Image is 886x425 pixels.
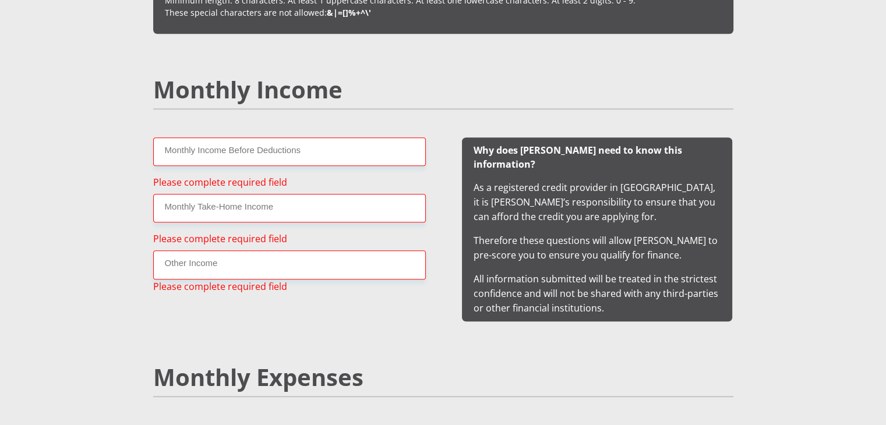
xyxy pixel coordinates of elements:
[153,279,287,293] span: Please complete required field
[474,143,721,314] span: As a registered credit provider in [GEOGRAPHIC_DATA], it is [PERSON_NAME]’s responsibility to ens...
[474,144,682,171] b: Why does [PERSON_NAME] need to know this information?
[153,137,426,166] input: Monthly Income Before Deductions
[327,7,371,18] b: &|=[]%+^\'
[153,363,733,391] h2: Monthly Expenses
[153,232,287,246] span: Please complete required field
[153,250,426,279] input: Other Income
[153,175,287,189] span: Please complete required field
[153,76,733,104] h2: Monthly Income
[153,194,426,222] input: Monthly Take Home Income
